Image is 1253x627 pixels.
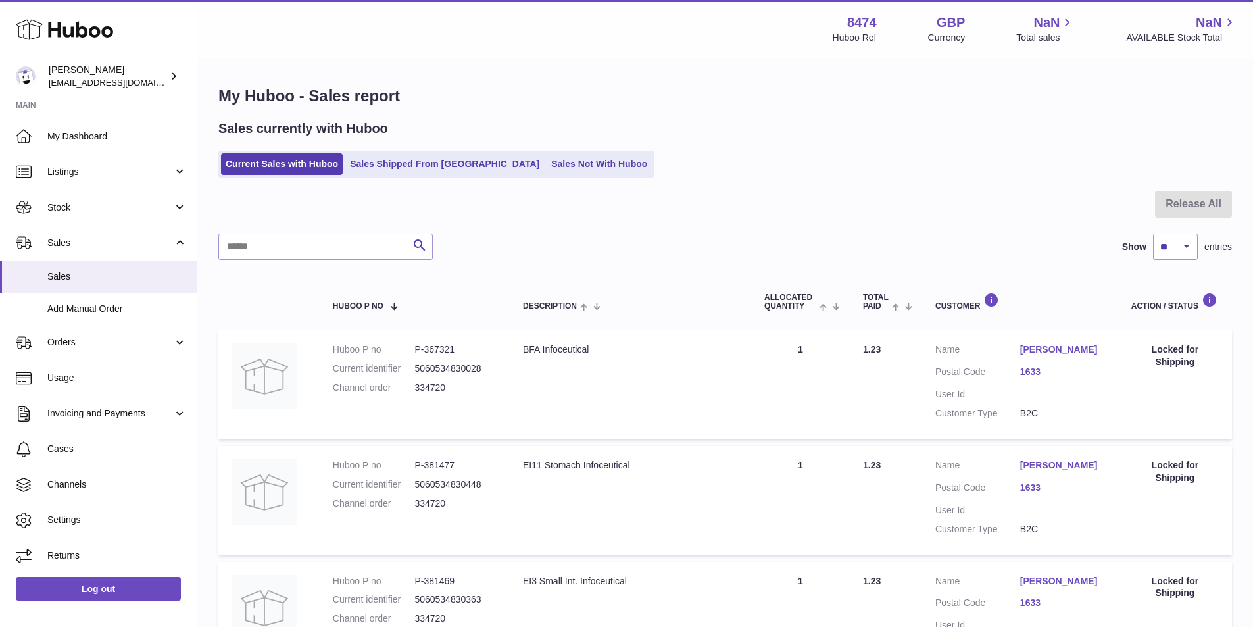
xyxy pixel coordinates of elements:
a: Log out [16,577,181,601]
a: Sales Shipped From [GEOGRAPHIC_DATA] [345,153,544,175]
dt: User Id [935,504,1020,516]
label: Show [1122,241,1146,253]
a: 1633 [1020,482,1105,494]
td: 1 [751,446,850,555]
img: no-photo.jpg [232,343,297,409]
a: [PERSON_NAME] [1020,343,1105,356]
strong: 8474 [847,14,877,32]
dt: Customer Type [935,523,1020,536]
dd: 334720 [414,497,497,510]
a: 1633 [1020,366,1105,378]
span: NaN [1033,14,1060,32]
dt: Postal Code [935,597,1020,613]
div: Action / Status [1131,293,1219,311]
dt: Current identifier [333,593,415,606]
div: Locked for Shipping [1131,575,1219,600]
div: EI11 Stomach Infoceutical [523,459,738,472]
span: NaN [1196,14,1222,32]
dd: P-381469 [414,575,497,588]
dd: 5060534830028 [414,363,497,375]
dd: 5060534830448 [414,478,497,491]
strong: GBP [937,14,965,32]
span: 1.23 [863,576,881,586]
dt: Channel order [333,613,415,625]
dt: Huboo P no [333,459,415,472]
span: [EMAIL_ADDRESS][DOMAIN_NAME] [49,77,193,88]
dt: Name [935,575,1020,591]
dd: B2C [1020,407,1105,420]
span: Huboo P no [333,302,383,311]
dd: 5060534830363 [414,593,497,606]
dt: User Id [935,388,1020,401]
span: Channels [47,478,187,491]
dt: Customer Type [935,407,1020,420]
h2: Sales currently with Huboo [218,120,388,138]
span: Usage [47,372,187,384]
dt: Postal Code [935,366,1020,382]
span: Description [523,302,577,311]
div: BFA Infoceutical [523,343,738,356]
span: ALLOCATED Quantity [764,293,816,311]
dt: Current identifier [333,478,415,491]
dd: P-367321 [414,343,497,356]
a: NaN AVAILABLE Stock Total [1126,14,1237,44]
span: 1.23 [863,344,881,355]
dt: Name [935,343,1020,359]
dt: Huboo P no [333,343,415,356]
span: Stock [47,201,173,214]
dt: Channel order [333,497,415,510]
div: [PERSON_NAME] [49,64,167,89]
img: no-photo.jpg [232,459,297,525]
span: Orders [47,336,173,349]
span: Sales [47,237,173,249]
dt: Channel order [333,382,415,394]
span: Listings [47,166,173,178]
dt: Name [935,459,1020,475]
dd: B2C [1020,523,1105,536]
div: Huboo Ref [833,32,877,44]
div: Locked for Shipping [1131,343,1219,368]
a: Current Sales with Huboo [221,153,343,175]
dt: Current identifier [333,363,415,375]
span: Sales [47,270,187,283]
div: EI3 Small Int. Infoceutical [523,575,738,588]
span: Returns [47,549,187,562]
span: Total paid [863,293,889,311]
h1: My Huboo - Sales report [218,86,1232,107]
a: NaN Total sales [1016,14,1075,44]
a: [PERSON_NAME] [1020,575,1105,588]
span: My Dashboard [47,130,187,143]
span: entries [1204,241,1232,253]
dd: 334720 [414,382,497,394]
span: Invoicing and Payments [47,407,173,420]
span: Total sales [1016,32,1075,44]
a: [PERSON_NAME] [1020,459,1105,472]
div: Currency [928,32,966,44]
div: Customer [935,293,1105,311]
div: Locked for Shipping [1131,459,1219,484]
dd: 334720 [414,613,497,625]
dt: Huboo P no [333,575,415,588]
span: AVAILABLE Stock Total [1126,32,1237,44]
dd: P-381477 [414,459,497,472]
a: 1633 [1020,597,1105,609]
span: 1.23 [863,460,881,470]
img: orders@neshealth.com [16,66,36,86]
span: Settings [47,514,187,526]
td: 1 [751,330,850,439]
span: Cases [47,443,187,455]
a: Sales Not With Huboo [547,153,652,175]
dt: Postal Code [935,482,1020,497]
span: Add Manual Order [47,303,187,315]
